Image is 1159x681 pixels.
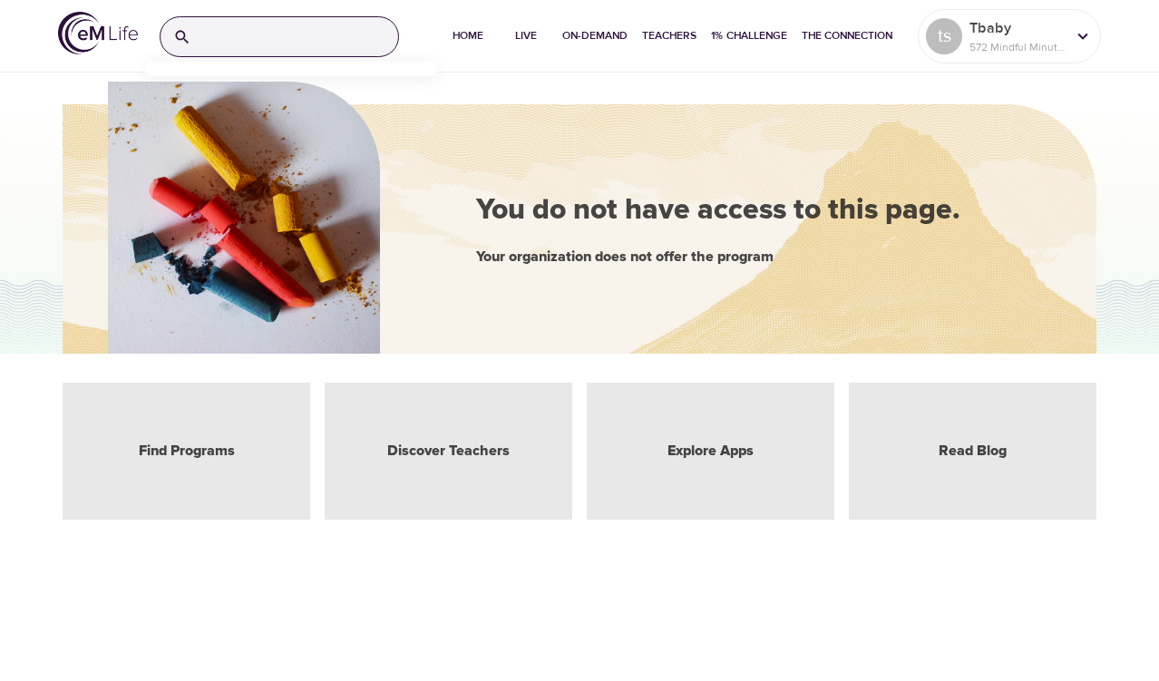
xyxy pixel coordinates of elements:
[926,18,962,54] div: ts
[642,26,696,45] span: Teachers
[476,190,1038,232] div: You do not have access to this page.
[108,82,380,354] img: hero
[199,17,398,56] input: Find programs, teachers, etc...
[969,39,1066,55] p: 572 Mindful Minutes
[969,17,1066,39] p: Tbaby
[504,26,548,45] span: Live
[802,26,892,45] span: The Connection
[711,26,787,45] span: 1% Challenge
[939,441,1007,462] a: Read Blog
[446,26,490,45] span: Home
[387,441,510,462] a: Discover Teachers
[562,26,628,45] span: On-Demand
[58,12,138,54] img: logo
[476,247,1038,268] div: Your organization does not offer the program
[667,441,754,462] a: Explore Apps
[139,441,235,462] a: Find Programs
